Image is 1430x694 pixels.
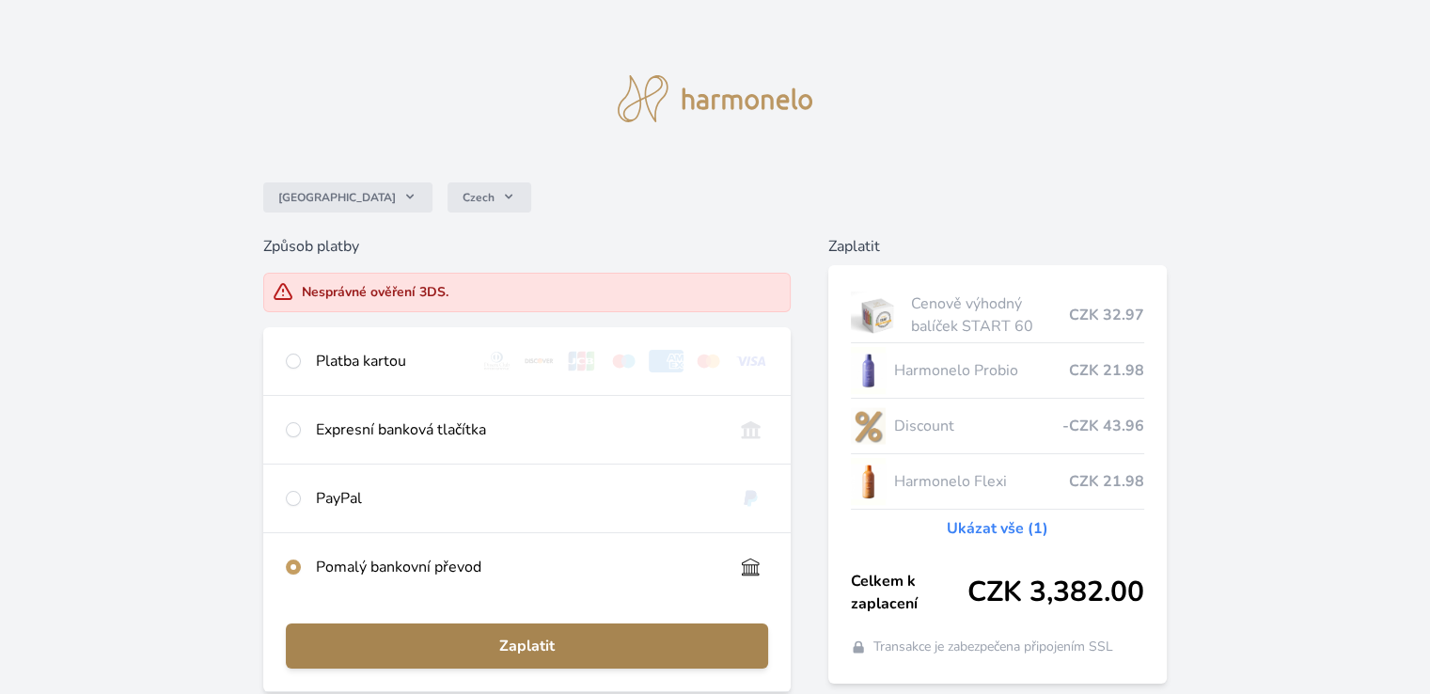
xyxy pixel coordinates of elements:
[564,350,599,372] img: jcb.svg
[263,235,790,258] h6: Způsob platby
[851,292,904,339] img: start.jpg
[618,75,813,122] img: logo.svg
[606,350,641,372] img: maestro.svg
[316,556,717,578] div: Pomalý bankovní převod
[1062,415,1144,437] span: -CZK 43.96
[733,556,768,578] img: bankTransfer_IBAN.svg
[893,470,1068,493] span: Harmonelo Flexi
[893,359,1068,382] span: Harmonelo Probio
[828,235,1167,258] h6: Zaplatit
[733,350,768,372] img: visa.svg
[316,487,717,510] div: PayPal
[851,347,887,394] img: CLEAN_PROBIO_se_stinem_x-lo.jpg
[278,190,396,205] span: [GEOGRAPHIC_DATA]
[851,570,967,615] span: Celkem k zaplacení
[947,517,1048,540] a: Ukázat vše (1)
[302,283,448,302] div: Nesprávné ověření 3DS.
[733,418,768,441] img: onlineBanking_CZ.svg
[479,350,514,372] img: diners.svg
[263,182,432,213] button: [GEOGRAPHIC_DATA]
[316,350,464,372] div: Platba kartou
[448,182,531,213] button: Czech
[1069,359,1144,382] span: CZK 21.98
[463,190,495,205] span: Czech
[286,623,767,669] button: Zaplatit
[733,487,768,510] img: paypal.svg
[522,350,557,372] img: discover.svg
[301,635,752,657] span: Zaplatit
[691,350,726,372] img: mc.svg
[851,402,887,450] img: discount-lo.png
[893,415,1061,437] span: Discount
[911,292,1068,338] span: Cenově výhodný balíček START 60
[967,576,1144,609] span: CZK 3,382.00
[649,350,684,372] img: amex.svg
[1069,470,1144,493] span: CZK 21.98
[316,418,717,441] div: Expresní banková tlačítka
[1069,304,1144,326] span: CZK 32.97
[873,638,1113,656] span: Transakce je zabezpečena připojením SSL
[851,458,887,505] img: CLEAN_FLEXI_se_stinem_x-hi_(1)-lo.jpg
